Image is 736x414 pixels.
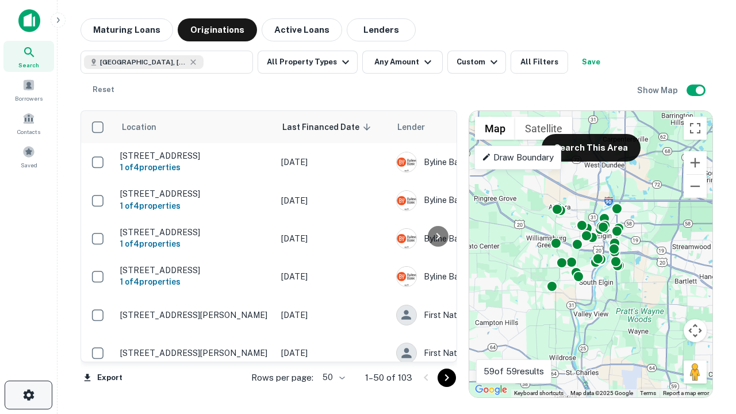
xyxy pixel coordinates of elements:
[281,309,385,321] p: [DATE]
[396,190,569,211] div: Byline Bank
[515,117,572,140] button: Show satellite imagery
[397,120,425,134] span: Lender
[80,369,125,386] button: Export
[281,156,385,168] p: [DATE]
[281,194,385,207] p: [DATE]
[684,175,707,198] button: Zoom out
[282,120,374,134] span: Last Financed Date
[120,310,270,320] p: [STREET_ADDRESS][PERSON_NAME]
[573,51,609,74] button: Save your search to get updates of matches that match your search criteria.
[85,78,122,101] button: Reset
[637,84,680,97] h6: Show Map
[281,232,385,245] p: [DATE]
[684,151,707,174] button: Zoom in
[457,55,501,69] div: Custom
[397,267,416,286] img: picture
[120,189,270,199] p: [STREET_ADDRESS]
[15,94,43,103] span: Borrowers
[17,127,40,136] span: Contacts
[178,18,257,41] button: Originations
[362,51,443,74] button: Any Amount
[262,18,342,41] button: Active Loans
[120,151,270,161] p: [STREET_ADDRESS]
[472,382,510,397] a: Open this area in Google Maps (opens a new window)
[120,161,270,174] h6: 1 of 4 properties
[281,347,385,359] p: [DATE]
[114,111,275,143] th: Location
[3,74,54,105] a: Borrowers
[397,229,416,248] img: picture
[318,369,347,386] div: 50
[396,228,569,249] div: Byline Bank
[514,389,563,397] button: Keyboard shortcuts
[281,270,385,283] p: [DATE]
[3,108,54,139] a: Contacts
[120,275,270,288] h6: 1 of 4 properties
[640,390,656,396] a: Terms
[365,371,412,385] p: 1–50 of 103
[396,343,569,363] div: First Nations Bank
[475,117,515,140] button: Show street map
[678,285,736,340] iframe: Chat Widget
[347,18,416,41] button: Lenders
[397,152,416,172] img: picture
[258,51,358,74] button: All Property Types
[251,371,313,385] p: Rows per page:
[18,60,39,70] span: Search
[663,390,709,396] a: Report a map error
[3,41,54,72] a: Search
[100,57,186,67] span: [GEOGRAPHIC_DATA], [GEOGRAPHIC_DATA]
[511,51,568,74] button: All Filters
[472,382,510,397] img: Google
[120,237,270,250] h6: 1 of 4 properties
[80,18,173,41] button: Maturing Loans
[397,191,416,210] img: picture
[390,111,574,143] th: Lender
[120,200,270,212] h6: 1 of 4 properties
[3,141,54,172] a: Saved
[120,265,270,275] p: [STREET_ADDRESS]
[275,111,390,143] th: Last Financed Date
[447,51,506,74] button: Custom
[18,9,40,32] img: capitalize-icon.png
[570,390,633,396] span: Map data ©2025 Google
[120,348,270,358] p: [STREET_ADDRESS][PERSON_NAME]
[684,117,707,140] button: Toggle fullscreen view
[684,361,707,384] button: Drag Pegman onto the map to open Street View
[469,111,712,397] div: 0 0
[482,151,554,164] p: Draw Boundary
[120,227,270,237] p: [STREET_ADDRESS]
[542,134,641,162] button: Search This Area
[396,266,569,287] div: Byline Bank
[438,369,456,387] button: Go to next page
[396,305,569,325] div: First Nations Bank
[484,365,544,378] p: 59 of 59 results
[396,152,569,172] div: Byline Bank
[21,160,37,170] span: Saved
[121,120,171,134] span: Location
